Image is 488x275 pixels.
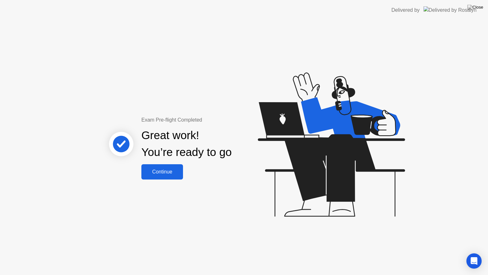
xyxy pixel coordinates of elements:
[141,164,183,180] button: Continue
[466,253,482,269] div: Open Intercom Messenger
[141,116,273,124] div: Exam Pre-flight Completed
[141,127,232,161] div: Great work! You’re ready to go
[391,6,420,14] div: Delivered by
[467,5,483,10] img: Close
[424,6,477,14] img: Delivered by Rosalyn
[143,169,181,175] div: Continue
